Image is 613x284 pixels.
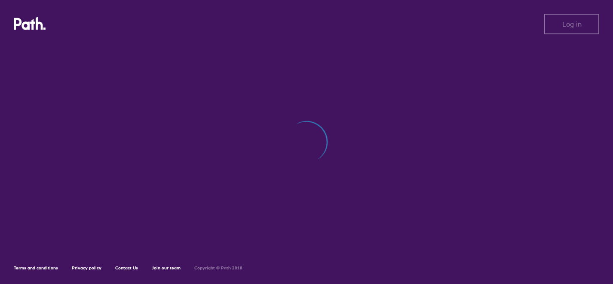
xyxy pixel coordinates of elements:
[544,14,599,34] button: Log in
[194,266,242,271] h6: Copyright © Path 2018
[14,265,58,271] a: Terms and conditions
[115,265,138,271] a: Contact Us
[72,265,101,271] a: Privacy policy
[562,20,582,28] span: Log in
[152,265,181,271] a: Join our team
